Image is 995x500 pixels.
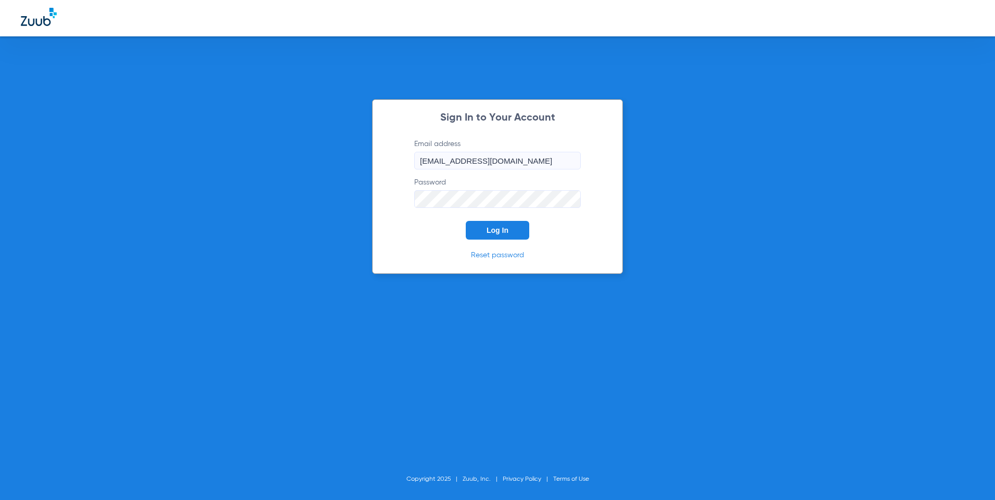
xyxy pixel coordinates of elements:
[471,252,524,259] a: Reset password
[399,113,596,123] h2: Sign In to Your Account
[487,226,508,234] span: Log In
[414,177,581,208] label: Password
[21,8,57,26] img: Zuub Logo
[414,152,581,169] input: Email address
[414,190,581,208] input: Password
[414,139,581,169] label: Email address
[503,476,541,482] a: Privacy Policy
[406,474,463,484] li: Copyright 2025
[553,476,589,482] a: Terms of Use
[463,474,503,484] li: Zuub, Inc.
[466,221,529,240] button: Log In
